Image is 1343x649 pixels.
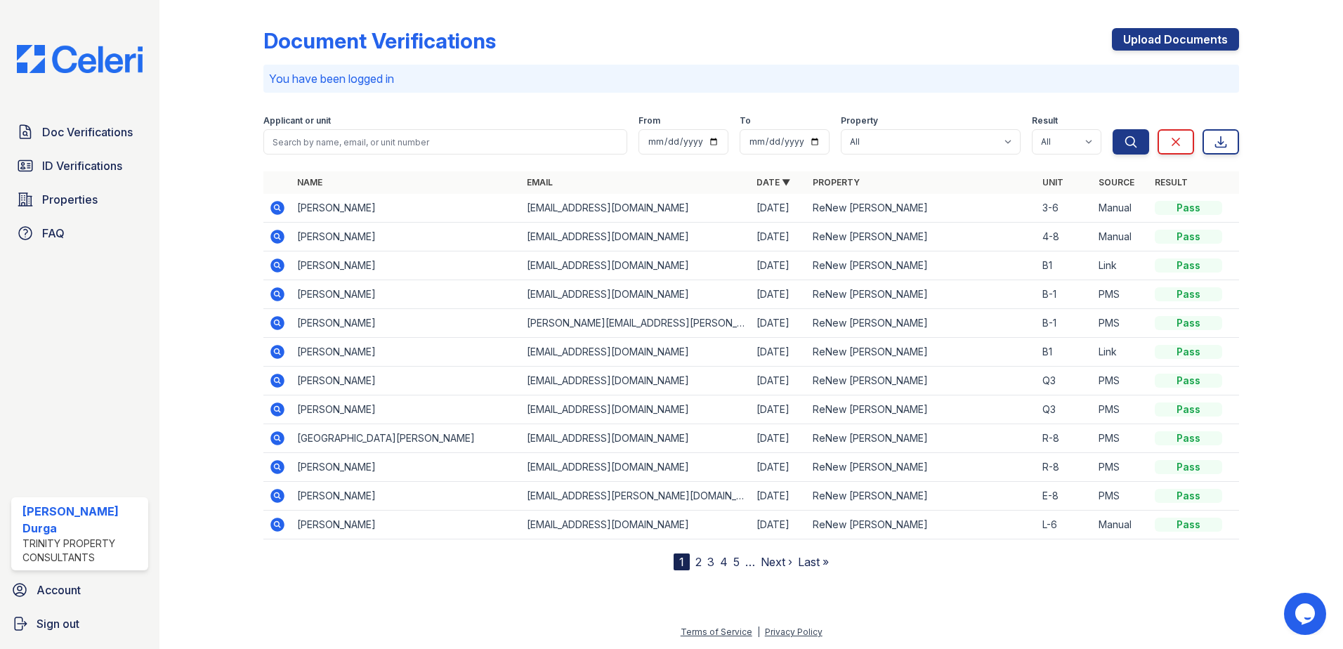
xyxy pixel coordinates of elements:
td: [EMAIL_ADDRESS][DOMAIN_NAME] [521,194,751,223]
div: Document Verifications [263,28,496,53]
td: [EMAIL_ADDRESS][DOMAIN_NAME] [521,424,751,453]
td: 3-6 [1037,194,1093,223]
td: ReNew [PERSON_NAME] [807,338,1037,367]
div: Pass [1155,402,1222,417]
td: PMS [1093,482,1149,511]
td: [DATE] [751,338,807,367]
a: Result [1155,177,1188,188]
td: [PERSON_NAME] [291,395,521,424]
div: Pass [1155,431,1222,445]
td: PMS [1093,280,1149,309]
td: [EMAIL_ADDRESS][DOMAIN_NAME] [521,395,751,424]
td: [PERSON_NAME] [291,482,521,511]
td: Manual [1093,511,1149,539]
a: Email [527,177,553,188]
td: ReNew [PERSON_NAME] [807,367,1037,395]
iframe: chat widget [1284,593,1329,635]
td: [PERSON_NAME] [291,280,521,309]
td: PMS [1093,367,1149,395]
td: [DATE] [751,280,807,309]
a: Terms of Service [681,627,752,637]
td: [PERSON_NAME] [291,309,521,338]
td: [PERSON_NAME][EMAIL_ADDRESS][PERSON_NAME][DOMAIN_NAME] [521,309,751,338]
a: Last » [798,555,829,569]
a: 2 [695,555,702,569]
div: Pass [1155,374,1222,388]
td: ReNew [PERSON_NAME] [807,395,1037,424]
div: Pass [1155,201,1222,215]
div: 1 [674,553,690,570]
td: ReNew [PERSON_NAME] [807,280,1037,309]
td: [DATE] [751,511,807,539]
span: Properties [42,191,98,208]
td: PMS [1093,309,1149,338]
a: ID Verifications [11,152,148,180]
td: B-1 [1037,280,1093,309]
td: [EMAIL_ADDRESS][DOMAIN_NAME] [521,367,751,395]
label: From [638,115,660,126]
div: Pass [1155,258,1222,273]
label: To [740,115,751,126]
div: Pass [1155,489,1222,503]
span: ID Verifications [42,157,122,174]
a: Upload Documents [1112,28,1239,51]
a: Next › [761,555,792,569]
td: L-6 [1037,511,1093,539]
td: [DATE] [751,424,807,453]
td: [DATE] [751,194,807,223]
a: Account [6,576,154,604]
td: R-8 [1037,453,1093,482]
td: ReNew [PERSON_NAME] [807,482,1037,511]
div: Pass [1155,316,1222,330]
a: Doc Verifications [11,118,148,146]
td: [GEOGRAPHIC_DATA][PERSON_NAME] [291,424,521,453]
div: [PERSON_NAME] Durga [22,503,143,537]
div: Pass [1155,287,1222,301]
div: | [757,627,760,637]
td: PMS [1093,424,1149,453]
td: Manual [1093,194,1149,223]
p: You have been logged in [269,70,1233,87]
td: ReNew [PERSON_NAME] [807,251,1037,280]
td: [DATE] [751,482,807,511]
label: Result [1032,115,1058,126]
td: Link [1093,338,1149,367]
a: Date ▼ [756,177,790,188]
td: [EMAIL_ADDRESS][PERSON_NAME][DOMAIN_NAME] [521,482,751,511]
td: [PERSON_NAME] [291,367,521,395]
span: Doc Verifications [42,124,133,140]
td: Q3 [1037,395,1093,424]
td: PMS [1093,395,1149,424]
td: [EMAIL_ADDRESS][DOMAIN_NAME] [521,280,751,309]
td: B1 [1037,338,1093,367]
a: Unit [1042,177,1063,188]
td: [PERSON_NAME] [291,453,521,482]
td: B-1 [1037,309,1093,338]
td: E-8 [1037,482,1093,511]
div: Pass [1155,230,1222,244]
td: [DATE] [751,453,807,482]
td: [PERSON_NAME] [291,338,521,367]
td: [DATE] [751,367,807,395]
div: Pass [1155,460,1222,474]
td: ReNew [PERSON_NAME] [807,194,1037,223]
td: PMS [1093,453,1149,482]
a: Sign out [6,610,154,638]
label: Property [841,115,878,126]
td: ReNew [PERSON_NAME] [807,511,1037,539]
td: ReNew [PERSON_NAME] [807,309,1037,338]
td: [PERSON_NAME] [291,511,521,539]
td: [PERSON_NAME] [291,251,521,280]
td: [EMAIL_ADDRESS][DOMAIN_NAME] [521,251,751,280]
td: [EMAIL_ADDRESS][DOMAIN_NAME] [521,453,751,482]
a: Source [1099,177,1134,188]
div: Trinity Property Consultants [22,537,143,565]
td: ReNew [PERSON_NAME] [807,453,1037,482]
td: ReNew [PERSON_NAME] [807,424,1037,453]
a: Privacy Policy [765,627,823,637]
a: 3 [707,555,714,569]
td: B1 [1037,251,1093,280]
a: Property [813,177,860,188]
span: Sign out [37,615,79,632]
